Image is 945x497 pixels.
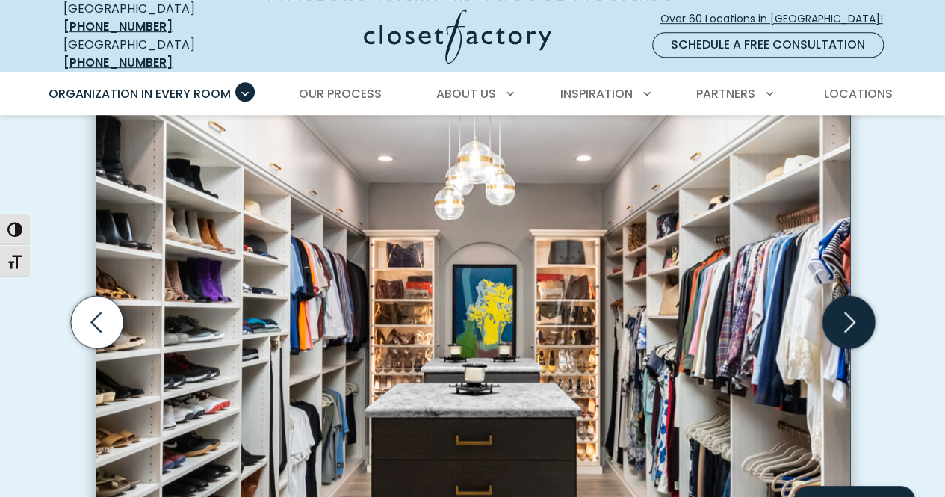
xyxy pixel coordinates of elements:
[660,6,896,32] a: Over 60 Locations in [GEOGRAPHIC_DATA]!
[823,85,892,102] span: Locations
[63,54,173,71] a: [PHONE_NUMBER]
[696,85,755,102] span: Partners
[63,36,247,72] div: [GEOGRAPHIC_DATA]
[49,85,231,102] span: Organization in Every Room
[38,73,908,115] nav: Primary Menu
[65,290,129,354] button: Previous slide
[299,85,382,102] span: Our Process
[63,18,173,35] a: [PHONE_NUMBER]
[817,290,881,354] button: Next slide
[436,85,496,102] span: About Us
[652,32,884,58] a: Schedule a Free Consultation
[560,85,633,102] span: Inspiration
[660,11,895,27] span: Over 60 Locations in [GEOGRAPHIC_DATA]!
[364,9,551,64] img: Closet Factory Logo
